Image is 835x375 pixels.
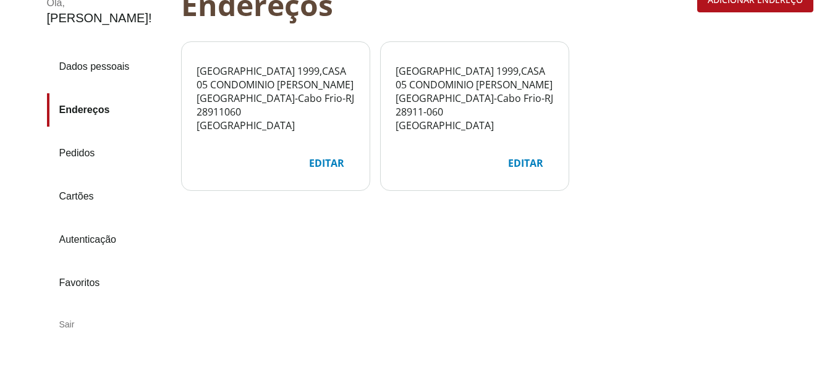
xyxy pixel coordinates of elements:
a: Autenticação [47,223,171,256]
button: Editar [299,151,355,175]
a: Pedidos [47,137,171,170]
a: Cartões [47,180,171,213]
span: RJ [545,91,553,105]
span: - [342,91,345,105]
div: [PERSON_NAME] ! [47,11,152,25]
a: Favoritos [47,266,171,300]
span: Cabo Frio [497,91,541,105]
button: Editar [498,151,554,175]
span: 28911060 [197,105,241,119]
span: [GEOGRAPHIC_DATA] [197,91,295,105]
span: 1999 [496,64,519,78]
span: , [519,64,521,78]
span: CASA 05 CONDOMINIO [PERSON_NAME] [396,64,553,91]
span: - [494,91,497,105]
span: [GEOGRAPHIC_DATA] [197,119,295,132]
span: 28911-060 [396,105,443,119]
div: Editar [498,151,553,175]
span: [GEOGRAPHIC_DATA] [396,91,494,105]
div: Editar [299,151,354,175]
span: Cabo Frio [298,91,342,105]
span: [GEOGRAPHIC_DATA] [197,64,295,78]
a: Endereços [47,93,171,127]
span: [GEOGRAPHIC_DATA] [396,119,494,132]
a: Dados pessoais [47,50,171,83]
span: - [295,91,298,105]
div: Sair [47,310,171,339]
span: RJ [345,91,354,105]
span: [GEOGRAPHIC_DATA] [396,64,494,78]
span: 1999 [297,64,320,78]
span: , [320,64,322,78]
span: - [541,91,545,105]
span: CASA 05 CONDOMINIO [PERSON_NAME] [197,64,354,91]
